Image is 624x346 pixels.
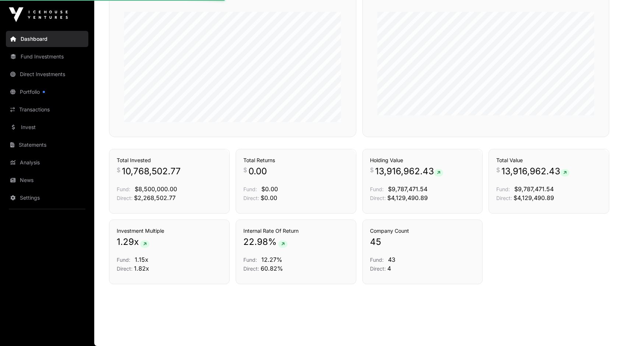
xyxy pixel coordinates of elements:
[117,227,222,235] h3: Investment Multiple
[243,227,349,235] h3: Internal Rate Of Return
[370,257,384,263] span: Fund:
[117,236,134,248] span: 1.29
[387,194,428,201] span: $4,129,490.89
[6,84,88,100] a: Portfolio
[514,185,554,193] span: $9,787,471.54
[243,257,257,263] span: Fund:
[117,157,222,164] h3: Total Invested
[6,31,88,47] a: Dashboard
[370,186,384,192] span: Fund:
[134,265,149,272] span: 1.82x
[122,165,181,177] span: 10,768,502.77
[6,119,88,135] a: Invest
[117,257,130,263] span: Fund:
[243,157,349,164] h3: Total Returns
[117,186,130,192] span: Fund:
[135,256,148,263] span: 1.15x
[117,195,133,201] span: Direct:
[261,185,278,193] span: $0.00
[501,165,570,177] span: 13,916,962.43
[134,236,139,248] span: x
[243,236,268,248] span: 22.98
[6,154,88,171] a: Analysis
[388,256,395,263] span: 43
[496,195,512,201] span: Direct:
[6,190,88,206] a: Settings
[587,311,624,346] iframe: Chat Widget
[6,66,88,82] a: Direct Investments
[387,265,391,272] span: 4
[243,186,257,192] span: Fund:
[375,165,443,177] span: 13,916,962.43
[243,165,247,174] span: $
[388,185,427,193] span: $9,787,471.54
[514,194,554,201] span: $4,129,490.89
[6,49,88,65] a: Fund Investments
[117,165,120,174] span: $
[117,265,133,272] span: Direct:
[370,157,475,164] h3: Holding Value
[261,265,283,272] span: 60.82%
[134,194,176,201] span: $2,268,502.77
[496,186,510,192] span: Fund:
[268,236,277,248] span: %
[248,165,267,177] span: 0.00
[243,195,259,201] span: Direct:
[370,195,386,201] span: Direct:
[496,165,500,174] span: $
[370,265,386,272] span: Direct:
[135,185,177,193] span: $8,500,000.00
[370,236,381,248] span: 45
[6,101,88,118] a: Transactions
[6,172,88,188] a: News
[261,194,277,201] span: $0.00
[9,7,68,22] img: Icehouse Ventures Logo
[496,157,602,164] h3: Total Value
[243,265,259,272] span: Direct:
[261,256,282,263] span: 12.27%
[370,227,475,235] h3: Company Count
[370,165,374,174] span: $
[6,137,88,153] a: Statements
